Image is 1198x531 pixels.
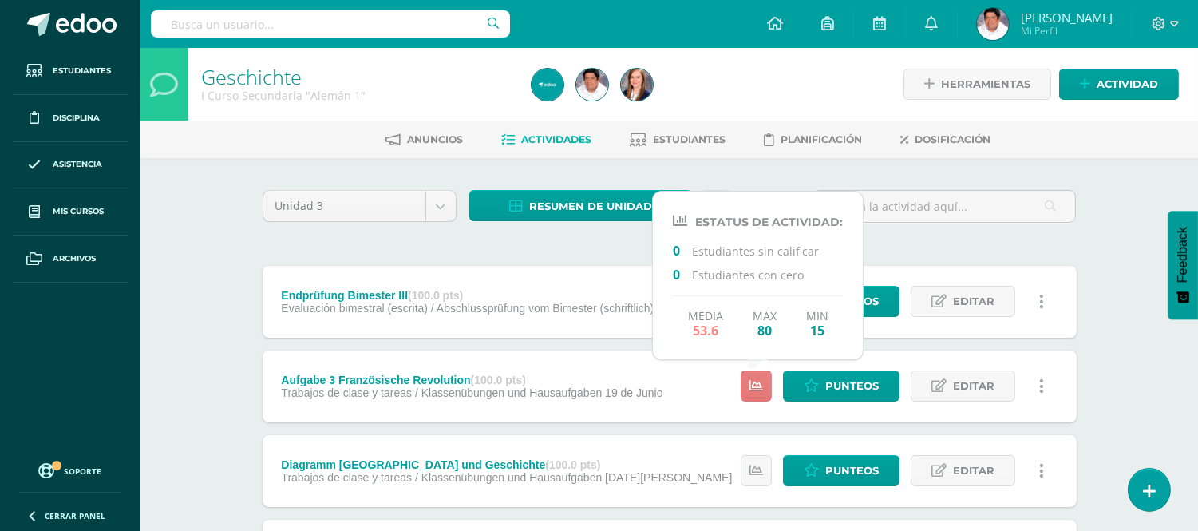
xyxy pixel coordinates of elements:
[941,69,1030,99] span: Herramientas
[408,289,463,302] strong: (100.0 pts)
[576,69,608,101] img: 211e6c3b210dcb44a47f17c329106ef5.png
[281,471,602,484] span: Trabajos de clase y tareas / Klassenübungen und Hausaufgaben
[545,458,600,471] strong: (100.0 pts)
[953,456,994,485] span: Editar
[1097,69,1158,99] span: Actividad
[621,69,653,101] img: 30b41a60147bfd045cc6c38be83b16e6.png
[915,133,991,145] span: Dosificación
[201,63,302,90] a: Geschichte
[45,510,105,521] span: Cerrar panel
[502,127,592,153] a: Actividades
[281,302,654,315] span: Evaluación bimestral (escrita) / Abschlussprüfung vom Bimester (schriftlich)
[13,95,128,142] a: Disciplina
[201,88,512,103] div: I Curso Secundaria 'Alemán 1'
[13,142,128,189] a: Asistencia
[522,133,592,145] span: Actividades
[688,323,723,338] span: 53.6
[53,112,100,125] span: Disciplina
[275,191,413,221] span: Unidad 3
[673,266,843,283] p: Estudiantes con cero
[825,456,879,485] span: Punteos
[13,48,128,95] a: Estudiantes
[1168,211,1198,319] button: Feedback - Mostrar encuesta
[281,386,602,399] span: Trabajos de clase y tareas / Klassenübungen und Hausaufgaben
[201,65,512,88] h1: Geschichte
[781,133,863,145] span: Planificación
[281,374,662,386] div: Aufgabe 3 Französische Revolution
[753,323,777,338] span: 80
[953,371,994,401] span: Editar
[783,455,899,486] a: Punteos
[408,133,464,145] span: Anuncios
[471,374,526,386] strong: (100.0 pts)
[605,386,662,399] span: 19 de Junio
[65,466,102,477] span: Soporte
[1176,227,1190,283] span: Feedback
[53,65,111,77] span: Estudiantes
[825,371,879,401] span: Punteos
[814,191,1075,222] input: Busca la actividad aquí...
[673,242,692,258] span: 0
[654,133,726,145] span: Estudiantes
[53,252,96,265] span: Archivos
[13,236,128,283] a: Archivos
[688,309,723,338] div: Media
[673,266,692,282] span: 0
[977,8,1009,40] img: 211e6c3b210dcb44a47f17c329106ef5.png
[19,459,121,481] a: Soporte
[53,158,102,171] span: Asistencia
[806,323,828,338] span: 15
[281,458,732,471] div: Diagramm [GEOGRAPHIC_DATA] und Geschichte
[386,127,464,153] a: Anuncios
[783,371,899,402] a: Punteos
[13,188,128,236] a: Mis cursos
[765,127,863,153] a: Planificación
[281,289,784,302] div: Endprüfung Bimester III
[529,192,652,221] span: Resumen de unidad
[263,191,456,221] a: Unidad 3
[673,213,843,229] h4: Estatus de Actividad:
[1021,10,1113,26] span: [PERSON_NAME]
[673,242,843,259] p: Estudiantes sin calificar
[825,287,879,316] span: Punteos
[469,190,692,221] a: Resumen de unidad
[953,287,994,316] span: Editar
[631,127,726,153] a: Estudiantes
[1021,24,1113,38] span: Mi Perfil
[1059,69,1179,100] a: Actividad
[605,471,732,484] span: [DATE][PERSON_NAME]
[753,309,777,338] div: Max
[532,69,563,101] img: c42465e0b3b534b01a32bdd99c66b944.png
[151,10,510,38] input: Busca un usuario...
[806,309,828,338] div: Min
[901,127,991,153] a: Dosificación
[53,205,104,218] span: Mis cursos
[903,69,1051,100] a: Herramientas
